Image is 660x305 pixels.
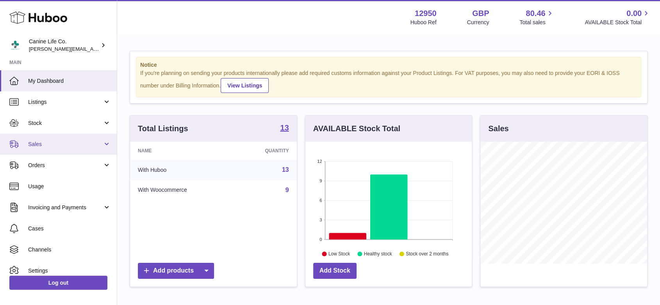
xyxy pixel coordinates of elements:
h3: Total Listings [138,123,188,134]
strong: Notice [140,61,637,69]
span: AVAILABLE Stock Total [585,19,651,26]
h3: Sales [488,123,508,134]
span: Total sales [519,19,554,26]
a: Add products [138,263,214,279]
span: Settings [28,267,111,275]
a: View Listings [221,78,269,93]
th: Name [130,142,234,160]
span: Sales [28,141,103,148]
text: Stock over 2 months [406,251,448,257]
img: kevin@clsgltd.co.uk [9,39,21,51]
div: If you're planning on sending your products internationally please add required customs informati... [140,70,637,93]
td: With Woocommerce [130,180,234,200]
a: Add Stock [313,263,357,279]
span: Orders [28,162,103,169]
text: 12 [317,159,322,164]
a: Log out [9,276,107,290]
strong: 12950 [415,8,437,19]
span: Stock [28,120,103,127]
div: Currency [467,19,489,26]
span: [PERSON_NAME][EMAIL_ADDRESS][DOMAIN_NAME] [29,46,157,52]
text: 3 [319,218,322,222]
a: 0.00 AVAILABLE Stock Total [585,8,651,26]
td: With Huboo [130,160,234,180]
span: 80.46 [526,8,545,19]
span: Listings [28,98,103,106]
span: Invoicing and Payments [28,204,103,211]
text: 0 [319,237,322,242]
div: Huboo Ref [410,19,437,26]
th: Quantity [234,142,297,160]
h3: AVAILABLE Stock Total [313,123,400,134]
text: Healthy stock [364,251,392,257]
span: Usage [28,183,111,190]
a: 13 [282,166,289,173]
strong: GBP [472,8,489,19]
strong: 13 [280,124,289,132]
span: 0.00 [626,8,642,19]
text: 9 [319,178,322,183]
a: 80.46 Total sales [519,8,554,26]
span: My Dashboard [28,77,111,85]
text: 6 [319,198,322,203]
a: 13 [280,124,289,133]
a: 9 [285,187,289,193]
span: Channels [28,246,111,253]
span: Cases [28,225,111,232]
text: Low Stock [328,251,350,257]
div: Canine Life Co. [29,38,99,53]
